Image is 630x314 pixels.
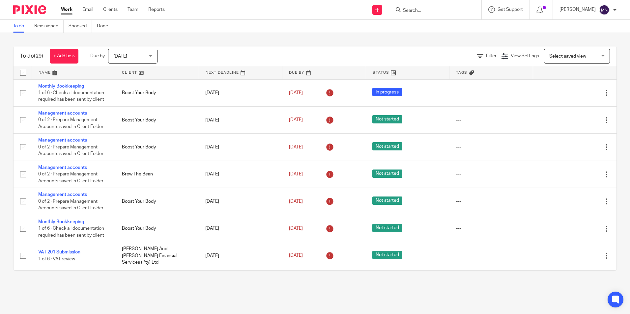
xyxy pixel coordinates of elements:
[289,91,303,95] span: [DATE]
[20,53,43,60] h1: To do
[34,53,43,59] span: (29)
[199,269,282,293] td: [DATE]
[82,6,93,13] a: Email
[199,134,282,161] td: [DATE]
[456,117,527,123] div: ---
[148,6,165,13] a: Reports
[38,165,87,170] a: Management accounts
[38,199,103,211] span: 0 of 2 · Prepare Management Accounts saved in Client Folder
[372,224,402,232] span: Not started
[50,49,78,64] a: + Add task
[115,188,199,215] td: Boost Your Body
[115,215,199,242] td: Boost Your Body
[69,20,92,33] a: Snoozed
[38,138,87,143] a: Management accounts
[289,172,303,176] span: [DATE]
[38,118,103,129] span: 0 of 2 · Prepare Management Accounts saved in Client Folder
[289,253,303,258] span: [DATE]
[199,215,282,242] td: [DATE]
[486,54,497,58] span: Filter
[61,6,72,13] a: Work
[456,171,527,177] div: ---
[38,111,87,116] a: Management accounts
[511,54,539,58] span: View Settings
[128,6,138,13] a: Team
[38,250,80,254] a: VAT 201 Submission
[372,170,402,178] span: Not started
[372,196,402,205] span: Not started
[372,251,402,259] span: Not started
[199,161,282,188] td: [DATE]
[103,6,118,13] a: Clients
[456,71,467,74] span: Tags
[199,188,282,215] td: [DATE]
[38,172,103,183] span: 0 of 2 · Prepare Management Accounts saved in Client Folder
[115,161,199,188] td: Brew The Bean
[498,7,523,12] span: Get Support
[38,226,104,238] span: 1 of 6 · Check all documentation required has been sent by client
[38,192,87,197] a: Management accounts
[372,142,402,150] span: Not started
[199,106,282,133] td: [DATE]
[372,88,402,96] span: In progress
[13,20,29,33] a: To do
[456,225,527,232] div: ---
[559,6,596,13] p: [PERSON_NAME]
[38,91,104,102] span: 1 of 6 · Check all documentation required has been sent by client
[289,145,303,149] span: [DATE]
[456,198,527,205] div: ---
[115,269,199,293] td: Swimmaster
[402,8,462,14] input: Search
[115,134,199,161] td: Boost Your Body
[115,242,199,269] td: [PERSON_NAME] And [PERSON_NAME] Financial Services (Pty) Ltd
[38,145,103,156] span: 0 of 2 · Prepare Management Accounts saved in Client Folder
[199,79,282,106] td: [DATE]
[115,79,199,106] td: Boost Your Body
[38,220,84,224] a: Monthly Bookkeeping
[199,242,282,269] td: [DATE]
[289,226,303,231] span: [DATE]
[113,54,127,59] span: [DATE]
[549,54,586,59] span: Select saved view
[372,115,402,123] span: Not started
[38,84,84,89] a: Monthly Bookkeeping
[289,199,303,204] span: [DATE]
[456,252,527,259] div: ---
[456,144,527,150] div: ---
[38,257,75,261] span: 1 of 6 · VAT review
[456,90,527,96] div: ---
[13,5,46,14] img: Pixie
[90,53,105,59] p: Due by
[97,20,113,33] a: Done
[115,106,199,133] td: Boost Your Body
[34,20,64,33] a: Reassigned
[599,5,610,15] img: svg%3E
[289,118,303,122] span: [DATE]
